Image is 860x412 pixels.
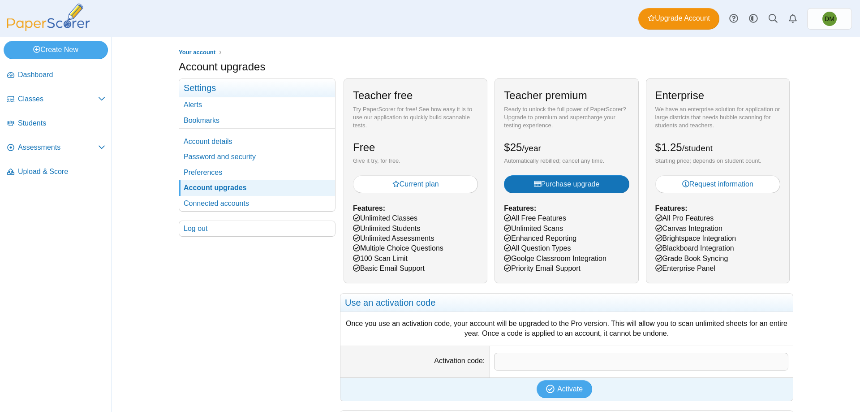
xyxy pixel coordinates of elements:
[655,157,780,165] div: Starting price; depends on student count.
[353,175,478,193] button: Current plan
[179,134,335,149] a: Account details
[179,49,215,56] span: Your account
[179,97,335,113] a: Alerts
[807,8,852,30] a: Domenic Mariani
[783,9,803,29] a: Alerts
[537,380,592,398] button: Activate
[655,105,780,130] div: We have an enterprise solution for application or large districts that needs bubble scanning for ...
[18,143,98,152] span: Assessments
[18,70,105,80] span: Dashboard
[179,165,335,180] a: Preferences
[434,357,485,364] label: Activation code
[655,88,704,103] h2: Enterprise
[18,118,105,128] span: Students
[176,47,218,58] a: Your account
[655,140,713,155] h2: $1.25
[655,204,688,212] b: Features:
[353,140,375,155] h2: Free
[504,105,629,130] div: Ready to unlock the full power of PaperScorer? Upgrade to premium and supercharge your testing ex...
[646,78,790,283] div: All Pro Features Canvas Integration Brightspace Integration Blackboard Integration Grade Book Syn...
[179,180,335,195] a: Account upgrades
[825,16,834,22] span: Domenic Mariani
[179,196,335,211] a: Connected accounts
[638,8,719,30] a: Upgrade Account
[179,149,335,165] a: Password and security
[353,204,385,212] b: Features:
[682,143,713,153] small: /student
[534,180,600,188] span: Purchase upgrade
[340,294,793,312] h2: Use an activation code
[655,175,780,193] a: Request information
[353,105,478,130] div: Try PaperScorer for free! See how easy it is to use our application to quickly build scannable te...
[18,167,105,177] span: Upload & Score
[4,65,109,86] a: Dashboard
[392,180,439,188] span: Current plan
[179,221,335,236] a: Log out
[179,113,335,128] a: Bookmarks
[504,88,587,103] h2: Teacher premium
[4,89,109,110] a: Classes
[504,204,536,212] b: Features:
[344,78,487,283] div: Unlimited Classes Unlimited Students Unlimited Assessments Multiple Choice Questions 100 Scan Lim...
[4,41,108,59] a: Create New
[522,143,541,153] small: /year
[504,141,541,153] span: $25
[353,88,413,103] h2: Teacher free
[504,175,629,193] button: Purchase upgrade
[682,180,753,188] span: Request information
[557,385,583,393] span: Activate
[4,161,109,183] a: Upload & Score
[822,12,837,26] span: Domenic Mariani
[4,4,93,31] img: PaperScorer
[4,113,109,134] a: Students
[179,59,265,74] h1: Account upgrades
[648,13,710,23] span: Upgrade Account
[494,78,638,283] div: All Free Features Unlimited Scans Enhanced Reporting All Question Types Goolge Classroom Integrat...
[4,137,109,159] a: Assessments
[179,79,335,97] h3: Settings
[345,319,788,339] div: Once you use an activation code, your account will be upgraded to the Pro version. This will allo...
[18,94,98,104] span: Classes
[353,157,478,165] div: Give it try, for free.
[504,157,629,165] div: Automatically rebilled; cancel any time.
[4,25,93,32] a: PaperScorer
